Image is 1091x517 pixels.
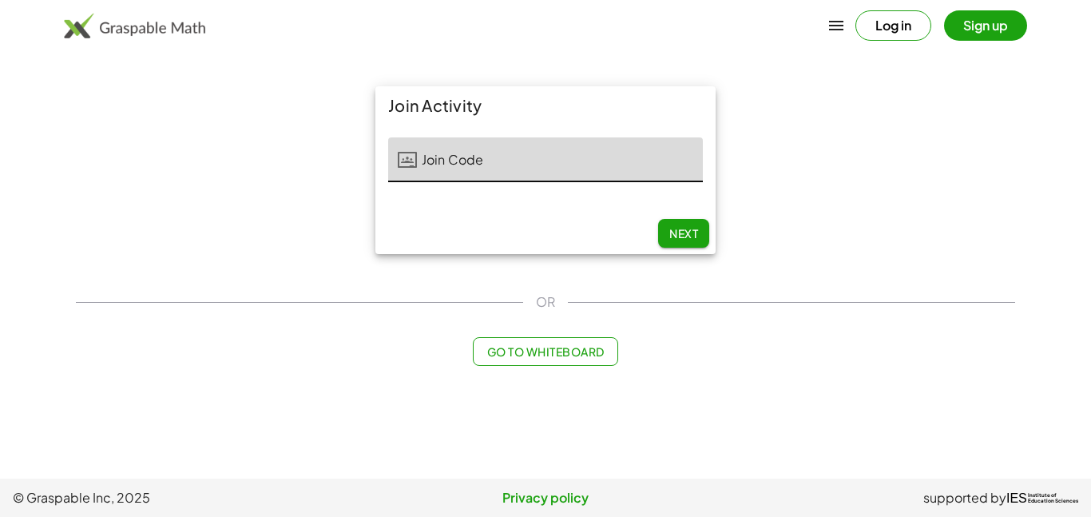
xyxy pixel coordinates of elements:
span: Institute of Education Sciences [1028,493,1078,504]
span: IES [1006,491,1027,506]
a: IESInstitute ofEducation Sciences [1006,488,1078,507]
span: Next [669,226,698,241]
button: Sign up [944,10,1027,41]
span: OR [536,292,555,312]
span: © Graspable Inc, 2025 [13,488,368,507]
span: Go to Whiteboard [486,344,604,359]
button: Next [658,219,709,248]
div: Join Activity [375,86,716,125]
button: Log in [855,10,931,41]
span: supported by [923,488,1006,507]
button: Go to Whiteboard [473,337,617,366]
a: Privacy policy [368,488,724,507]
